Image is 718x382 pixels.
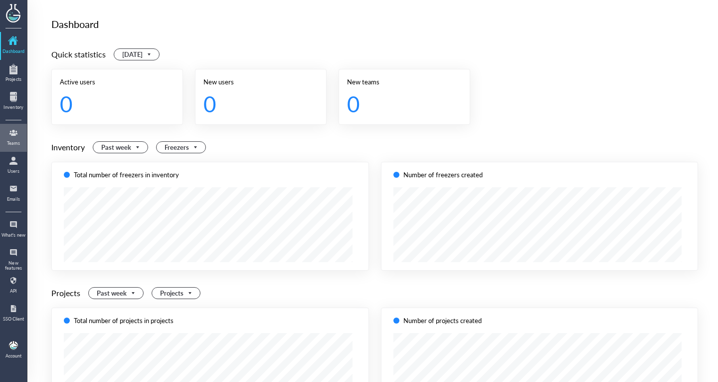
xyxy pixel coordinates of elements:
[74,170,179,179] div: Total number of freezers in inventory
[101,142,142,153] span: Past week
[1,233,26,238] div: What's new
[1,301,26,327] a: SSO Client
[1,125,26,151] a: Teams
[1,181,26,207] a: Emails
[347,77,462,86] div: New teams
[74,316,174,325] div: Total number of projects in projects
[1,245,26,271] a: New features
[1,77,26,82] div: Projects
[51,141,85,154] div: Inventory
[160,288,194,299] span: Projects
[203,77,318,86] div: New users
[1,49,26,54] div: Dashboard
[60,90,167,116] div: 0
[5,354,21,359] div: Account
[122,49,153,60] span: Today
[1,289,26,294] div: API
[1,141,26,146] div: Teams
[1,61,26,87] a: Projects
[97,288,137,299] span: Past week
[403,170,483,179] div: Number of freezers created
[1,153,26,179] a: Users
[51,16,698,32] div: Dashboard
[60,77,175,86] div: Active users
[51,287,80,300] div: Projects
[1,261,26,271] div: New features
[1,33,26,59] a: Dashboard
[1,0,25,24] img: genemod logo
[347,90,454,116] div: 0
[1,169,26,174] div: Users
[165,142,199,153] span: Freezers
[203,90,310,116] div: 0
[9,341,18,350] img: b9474ba4-a536-45cc-a50d-c6e2543a7ac2.jpeg
[1,197,26,202] div: Emails
[1,217,26,243] a: What's new
[1,89,26,115] a: Inventory
[1,317,26,322] div: SSO Client
[1,273,26,299] a: API
[1,105,26,110] div: Inventory
[51,48,106,61] div: Quick statistics
[403,316,482,325] div: Number of projects created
